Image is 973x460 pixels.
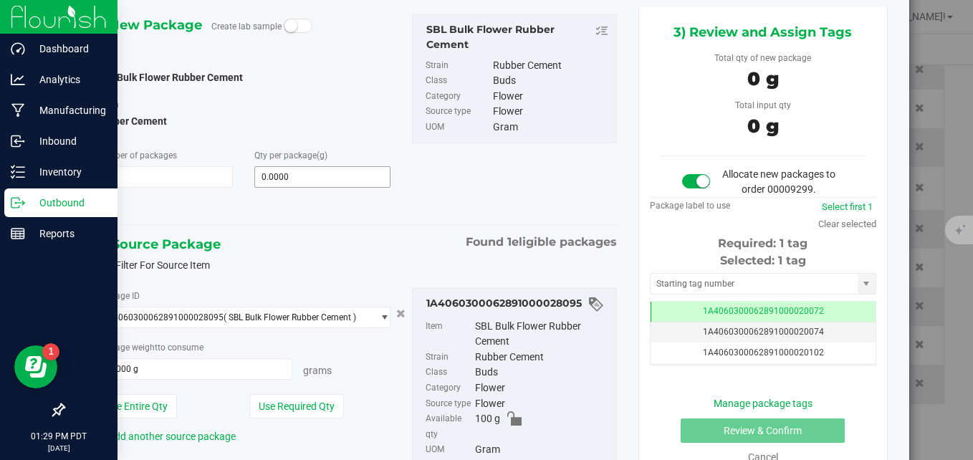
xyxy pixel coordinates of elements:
p: Outbound [25,194,111,211]
iframe: Resource center unread badge [42,343,59,360]
span: 1) New Package [96,14,202,36]
input: Starting tag number [651,274,858,294]
div: Buds [493,73,608,89]
label: Item [426,319,472,350]
button: Cancel button [392,303,410,324]
label: Strain [426,58,490,74]
div: Rubber Cement [475,350,608,365]
span: Qty per package [254,150,327,160]
span: Required: 1 tag [718,236,807,250]
span: Allocate new packages to order 00009299. [722,168,835,195]
div: Flower [475,380,608,396]
div: Flower [493,89,608,105]
div: 1A4060300062891000028095 [426,296,608,313]
span: Selected: 1 tag [720,254,806,267]
span: 1A4060300062891000020074 [703,327,824,337]
span: Package ID [96,291,140,301]
span: SBL Bulk Flower Rubber Cement [96,72,243,83]
p: Analytics [25,71,111,88]
span: 1 [507,235,512,249]
span: 2) Source Package [96,234,221,255]
span: select [858,274,876,294]
span: weight [132,342,158,353]
input: 1 [97,167,232,187]
span: Package to consume [96,342,203,353]
div: Rubber Cement [493,58,608,74]
label: UOM [426,120,490,135]
p: Dashboard [25,40,111,57]
span: 3) Review and Assign Tags [674,21,852,43]
span: Package label to use [650,201,730,211]
label: Source type [426,396,472,412]
label: Strain [426,350,472,365]
span: 0 g [747,115,779,138]
iframe: Resource center [14,345,57,388]
inline-svg: Manufacturing [11,103,25,118]
span: 1A4060300062891000020072 [703,306,824,316]
inline-svg: Inbound [11,134,25,148]
label: Class [426,365,472,380]
span: Rubber Cement [96,110,390,132]
label: Source type [426,104,490,120]
div: Flower [493,104,608,120]
div: Gram [493,120,608,135]
inline-svg: Inventory [11,165,25,179]
label: Available qty [426,411,472,442]
label: UOM [426,442,472,458]
input: 0.0000 g [97,359,292,379]
div: SBL Bulk Flower Rubber Cement [426,22,608,52]
p: Reports [25,225,111,242]
div: SBL Bulk Flower Rubber Cement [475,319,608,350]
span: select [372,307,390,327]
p: 01:29 PM PDT [6,430,111,443]
div: Buds [475,365,608,380]
a: Add another source package [96,431,236,442]
span: Total qty of new package [714,53,811,63]
div: Gram [475,442,608,458]
inline-svg: Reports [11,226,25,241]
span: 1A4060300062891000020102 [703,348,824,358]
inline-svg: Outbound [11,196,25,210]
p: [DATE] [6,443,111,454]
span: Found eligible packages [466,234,617,251]
inline-svg: Dashboard [11,42,25,56]
a: Manage package tags [714,398,813,409]
span: Number of packages [96,150,177,160]
button: Use Entire Qty [96,394,177,418]
span: 1A4060300062891000028095 [102,312,224,322]
span: Grams [303,365,332,376]
div: Flower [475,396,608,412]
p: Inbound [25,133,111,150]
a: Select first 1 [822,201,873,212]
label: Filter For Source Item [96,258,210,273]
button: Review & Confirm [681,418,845,443]
p: Manufacturing [25,102,111,119]
a: Clear selected [818,219,876,229]
label: Create lab sample [211,16,282,37]
span: 100 g [475,411,500,442]
label: Category [426,380,472,396]
input: 0.0000 [255,167,390,187]
label: Category [426,89,490,105]
label: Class [426,73,490,89]
span: (g) [317,150,327,160]
span: Total input qty [735,100,791,110]
button: Use Required Qty [249,394,344,418]
span: ( SBL Bulk Flower Rubber Cement ) [224,312,356,322]
inline-svg: Analytics [11,72,25,87]
span: 0 g [747,67,779,90]
p: Inventory [25,163,111,181]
